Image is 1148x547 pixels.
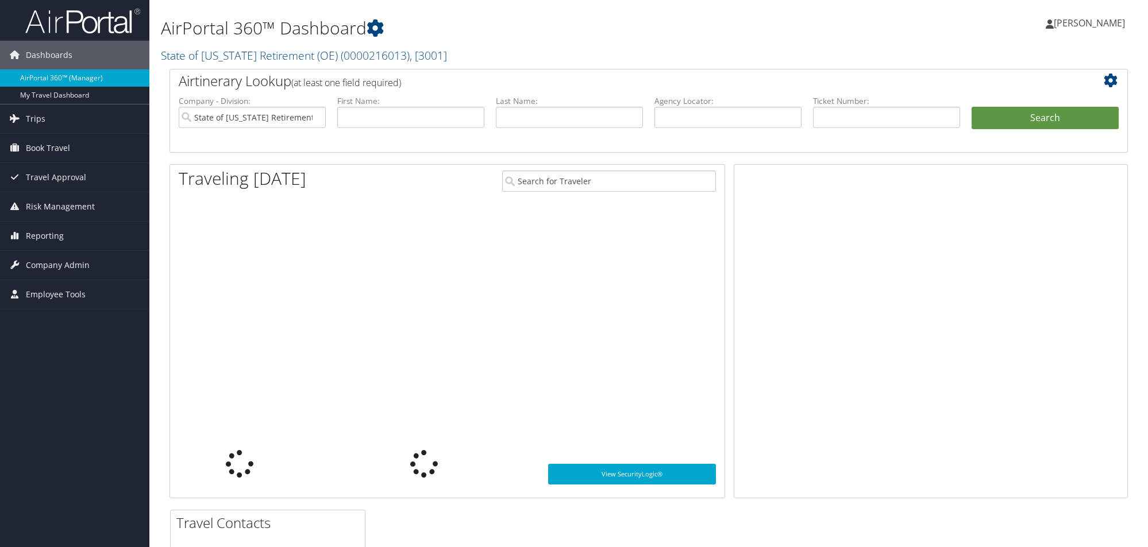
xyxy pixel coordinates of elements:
a: State of [US_STATE] Retirement (OE) [161,48,447,63]
span: (at least one field required) [291,76,401,89]
span: ( 0000216013 ) [341,48,410,63]
span: Risk Management [26,192,95,221]
span: Dashboards [26,41,72,69]
label: Ticket Number: [813,95,960,107]
label: First Name: [337,95,484,107]
a: View SecurityLogic® [548,464,716,484]
span: , [ 3001 ] [410,48,447,63]
label: Last Name: [496,95,643,107]
span: Travel Approval [26,163,86,192]
span: Employee Tools [26,280,86,309]
h1: AirPortal 360™ Dashboard [161,16,811,40]
span: Trips [26,104,45,133]
span: Reporting [26,222,64,250]
img: airportal-logo.png [25,7,140,34]
label: Agency Locator: [654,95,802,107]
input: Search for Traveler [502,170,716,192]
a: [PERSON_NAME] [1046,6,1137,40]
h2: Travel Contacts [176,513,365,533]
h1: Traveling [DATE] [179,166,306,191]
label: Company - Division: [179,95,326,107]
button: Search [972,107,1119,130]
span: Company Admin [26,251,90,280]
h2: Airtinerary Lookup [179,71,1039,91]
span: Book Travel [26,134,70,162]
span: [PERSON_NAME] [1054,17,1125,29]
